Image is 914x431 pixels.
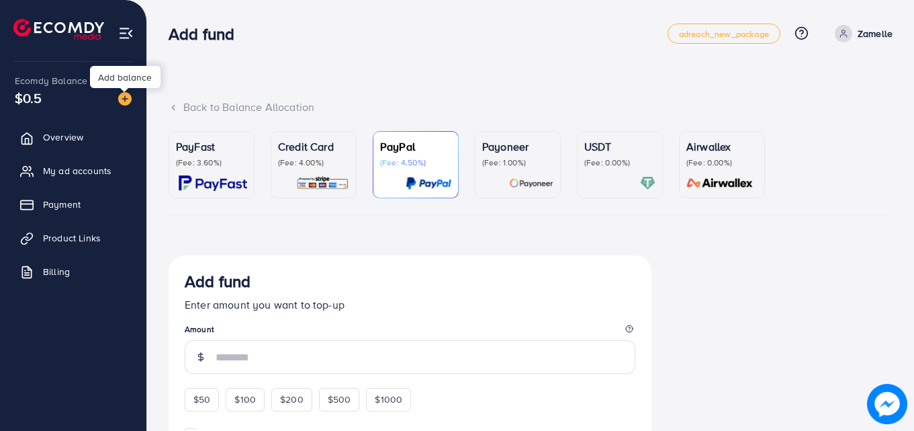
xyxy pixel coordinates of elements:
div: Add balance [90,66,161,88]
span: Overview [43,130,83,144]
p: (Fee: 1.00%) [482,157,553,168]
span: Product Links [43,231,101,245]
img: card [179,175,247,191]
p: Payoneer [482,139,553,155]
img: card [296,175,349,191]
span: $50 [193,393,210,406]
p: PayPal [380,139,451,155]
img: menu [118,26,134,41]
legend: Amount [185,323,635,340]
a: Zamelle [829,25,893,42]
p: PayFast [176,139,247,155]
span: Ecomdy Balance [15,74,87,87]
h3: Add fund [169,24,245,44]
p: (Fee: 0.00%) [584,157,655,168]
img: logo [13,19,104,40]
a: My ad accounts [10,157,136,184]
span: $0.5 [15,88,42,108]
span: $1000 [375,393,402,406]
span: Billing [43,265,70,278]
span: adreach_new_package [679,30,769,38]
p: (Fee: 4.00%) [278,157,349,168]
a: Billing [10,258,136,285]
span: My ad accounts [43,164,111,178]
a: Product Links [10,225,136,251]
img: card [509,175,553,191]
p: Enter amount you want to top-up [185,297,635,313]
p: Airwallex [686,139,758,155]
span: $100 [234,393,256,406]
div: Back to Balance Allocation [169,100,893,115]
span: $500 [328,393,351,406]
img: image [867,384,907,424]
p: (Fee: 0.00%) [686,157,758,168]
p: Zamelle [858,26,893,42]
img: card [682,175,758,191]
p: Credit Card [278,139,349,155]
p: (Fee: 4.50%) [380,157,451,168]
img: card [640,175,655,191]
p: USDT [584,139,655,155]
a: Overview [10,124,136,151]
span: Payment [43,198,81,211]
img: image [118,92,132,106]
p: (Fee: 3.60%) [176,157,247,168]
h3: Add fund [185,272,250,291]
span: $200 [280,393,304,406]
img: card [406,175,451,191]
a: adreach_new_package [668,24,780,44]
a: Payment [10,191,136,218]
